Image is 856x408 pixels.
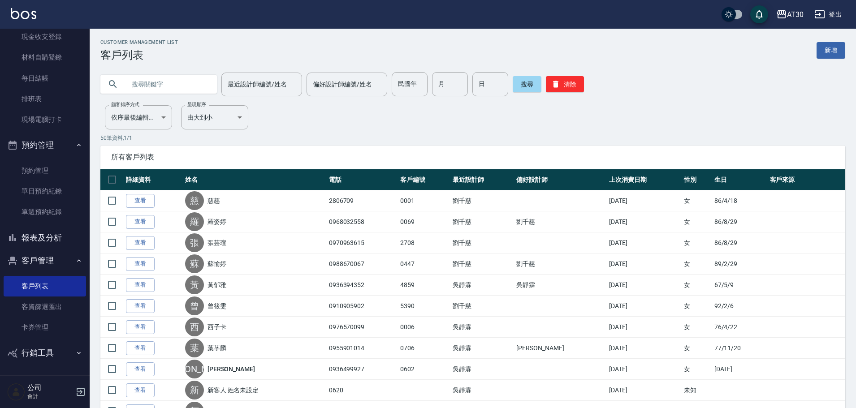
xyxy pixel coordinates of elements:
td: 吳靜霖 [450,338,514,359]
th: 詳細資料 [124,169,183,190]
td: 劉千慈 [514,253,607,275]
td: 86/8/29 [712,232,768,253]
th: 最近設計師 [450,169,514,190]
th: 生日 [712,169,768,190]
td: 女 [682,359,712,380]
a: 查看 [126,215,155,229]
td: [DATE] [607,380,682,401]
td: [DATE] [607,275,682,296]
button: AT30 [773,5,807,24]
div: 由大到小 [181,105,248,129]
a: 客資篩選匯出 [4,296,86,317]
th: 偏好設計師 [514,169,607,190]
a: 查看 [126,362,155,376]
td: 0955901014 [327,338,398,359]
td: 92/2/6 [712,296,768,317]
a: 查看 [126,383,155,397]
td: 0620 [327,380,398,401]
button: 登出 [811,6,845,23]
a: 蘇愉婷 [208,259,226,268]
h5: 公司 [27,383,73,392]
div: 黃 [185,275,204,294]
button: 客戶管理 [4,249,86,272]
td: 0706 [398,338,450,359]
img: Person [7,383,25,401]
button: 行銷工具 [4,341,86,365]
td: 0910905902 [327,296,398,317]
td: 0936394352 [327,275,398,296]
th: 客戶來源 [768,169,845,190]
td: [DATE] [607,296,682,317]
button: save [750,5,768,23]
td: 女 [682,296,712,317]
a: 葉芓麟 [208,344,226,352]
td: 86/4/18 [712,190,768,211]
td: 5390 [398,296,450,317]
img: Logo [11,8,36,19]
th: 客戶編號 [398,169,450,190]
td: 0988670067 [327,253,398,275]
a: 曾筱雯 [208,301,226,310]
label: 呈現順序 [187,101,206,108]
a: 卡券管理 [4,317,86,338]
a: 查看 [126,278,155,292]
td: 0447 [398,253,450,275]
div: AT30 [787,9,804,20]
a: 查看 [126,299,155,313]
a: 現金收支登錄 [4,26,86,47]
td: 劉千慈 [450,190,514,211]
label: 顧客排序方式 [111,101,139,108]
button: 報表及分析 [4,226,86,249]
p: 50 筆資料, 1 / 1 [100,134,845,142]
a: 慈慈 [208,196,220,205]
a: 客戶列表 [4,276,86,296]
td: 0936499927 [327,359,398,380]
td: 2806709 [327,190,398,211]
td: 女 [682,338,712,359]
td: 劉千慈 [450,296,514,317]
th: 性別 [682,169,712,190]
td: 吳靜霖 [450,275,514,296]
div: 羅 [185,212,204,231]
h2: Customer Management List [100,39,178,45]
a: 單日預約紀錄 [4,181,86,202]
td: 2708 [398,232,450,253]
a: 查看 [126,257,155,271]
td: 女 [682,211,712,232]
td: 0968032558 [327,211,398,232]
a: 單週預約紀錄 [4,202,86,222]
div: [PERSON_NAME] [185,360,204,378]
td: [DATE] [607,253,682,275]
a: [PERSON_NAME] [208,365,255,374]
div: 曾 [185,296,204,315]
td: 0006 [398,317,450,338]
a: 現場電腦打卡 [4,109,86,130]
td: 67/5/9 [712,275,768,296]
input: 搜尋關鍵字 [125,72,210,96]
a: 查看 [126,320,155,334]
td: [DATE] [607,359,682,380]
h3: 客戶列表 [100,49,178,61]
a: 材料自購登錄 [4,47,86,68]
div: 慈 [185,191,204,210]
td: 劉千慈 [514,211,607,232]
button: 搜尋 [513,76,541,92]
td: 77/11/20 [712,338,768,359]
a: 查看 [126,236,155,250]
td: 女 [682,253,712,275]
a: 新增 [817,42,845,59]
td: 劉千慈 [450,232,514,253]
td: 0970963615 [327,232,398,253]
td: 吳靜霖 [450,359,514,380]
th: 姓名 [183,169,327,190]
div: 葉 [185,339,204,357]
a: 查看 [126,194,155,208]
p: 會計 [27,392,73,400]
a: 每日結帳 [4,68,86,89]
td: 76/4/22 [712,317,768,338]
div: 依序最後編輯時間 [105,105,172,129]
td: [DATE] [607,338,682,359]
a: 羅姿婷 [208,217,226,226]
div: 蘇 [185,254,204,273]
td: 女 [682,190,712,211]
